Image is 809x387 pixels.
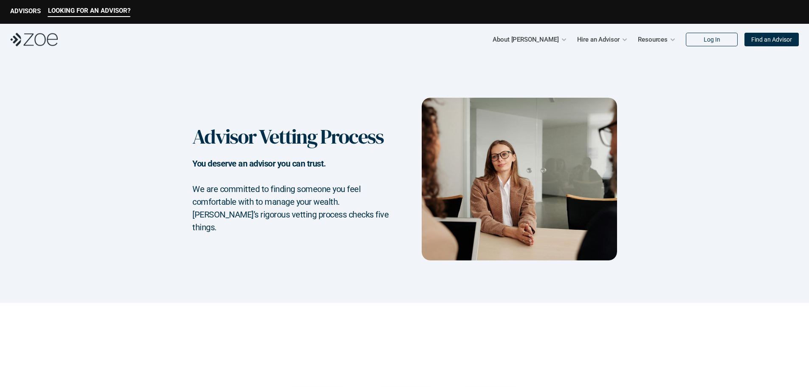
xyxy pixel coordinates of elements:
[686,33,738,46] a: Log In
[704,36,720,43] p: Log In
[10,7,41,15] p: ADVISORS
[744,33,799,46] a: Find an Advisor
[192,124,387,149] h1: Advisor Vetting Process
[638,33,668,46] p: Resources
[192,157,389,183] h2: You deserve an advisor you can trust.
[577,33,620,46] p: Hire an Advisor
[751,36,792,43] p: Find an Advisor
[192,183,389,234] h2: We are committed to finding someone you feel comfortable with to manage your wealth. [PERSON_NAME...
[493,33,558,46] p: About [PERSON_NAME]
[48,7,130,14] p: LOOKING FOR AN ADVISOR?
